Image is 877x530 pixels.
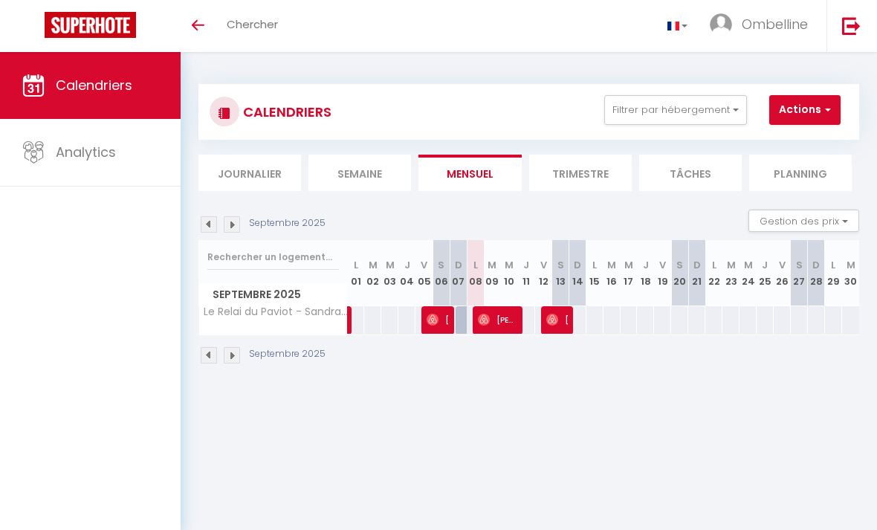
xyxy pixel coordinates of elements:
[348,240,365,306] th: 01
[604,95,747,125] button: Filtrer par hébergement
[540,258,547,272] abbr: V
[569,240,586,306] th: 14
[769,95,841,125] button: Actions
[478,306,518,334] span: [PERSON_NAME]
[742,15,808,33] span: Ombelline
[467,240,484,306] th: 08
[415,240,433,306] th: 05
[676,258,683,272] abbr: S
[607,258,616,272] abbr: M
[722,240,740,306] th: 23
[529,155,632,191] li: Trimestre
[624,258,633,272] abbr: M
[744,258,753,272] abbr: M
[712,258,716,272] abbr: L
[637,240,654,306] th: 18
[574,258,581,272] abbr: D
[488,258,496,272] abbr: M
[812,258,820,272] abbr: D
[404,258,410,272] abbr: J
[518,240,535,306] th: 11
[369,258,378,272] abbr: M
[621,240,638,306] th: 17
[201,306,350,317] span: Le Relai du Paviot - Sandrans
[198,155,301,191] li: Journalier
[308,155,411,191] li: Semaine
[501,240,518,306] th: 10
[592,258,597,272] abbr: L
[796,258,803,272] abbr: S
[398,240,415,306] th: 04
[505,258,514,272] abbr: M
[557,258,564,272] abbr: S
[438,258,444,272] abbr: S
[364,240,381,306] th: 02
[779,258,786,272] abbr: V
[740,240,757,306] th: 24
[427,306,450,334] span: [PERSON_NAME]
[473,258,478,272] abbr: L
[535,240,552,306] th: 12
[207,244,339,271] input: Rechercher un logement...
[523,258,529,272] abbr: J
[455,258,462,272] abbr: D
[659,258,666,272] abbr: V
[749,155,852,191] li: Planning
[433,240,450,306] th: 06
[546,306,569,334] span: [PERSON_NAME]
[748,210,859,232] button: Gestion des prix
[639,155,742,191] li: Tâches
[249,216,326,230] p: Septembre 2025
[249,347,326,361] p: Septembre 2025
[450,240,467,306] th: 07
[842,240,859,306] th: 30
[774,240,791,306] th: 26
[727,258,736,272] abbr: M
[762,258,768,272] abbr: J
[381,240,398,306] th: 03
[791,240,808,306] th: 27
[693,258,701,272] abbr: D
[386,258,395,272] abbr: M
[56,143,116,161] span: Analytics
[421,258,427,272] abbr: V
[831,258,835,272] abbr: L
[808,240,825,306] th: 28
[710,13,732,36] img: ...
[757,240,774,306] th: 25
[643,258,649,272] abbr: J
[199,284,347,306] span: Septembre 2025
[354,258,358,272] abbr: L
[45,12,136,38] img: Super Booking
[842,16,861,35] img: logout
[688,240,705,306] th: 21
[484,240,501,306] th: 09
[239,95,331,129] h3: CALENDRIERS
[847,258,855,272] abbr: M
[603,240,621,306] th: 16
[586,240,603,306] th: 15
[825,240,842,306] th: 29
[705,240,722,306] th: 22
[671,240,688,306] th: 20
[418,155,521,191] li: Mensuel
[654,240,671,306] th: 19
[227,16,278,32] span: Chercher
[552,240,569,306] th: 13
[56,76,132,94] span: Calendriers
